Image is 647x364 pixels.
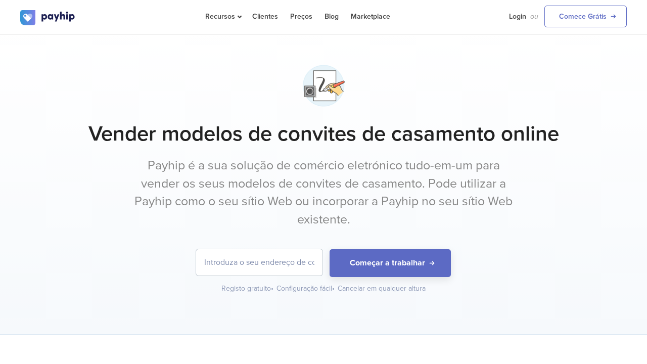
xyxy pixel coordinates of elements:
[20,10,76,25] img: logo.svg
[330,249,451,277] button: Começar a trabalhar
[20,121,627,147] h1: Vender modelos de convites de casamento online
[338,284,426,294] div: Cancelar em qualquer altura
[205,12,240,21] span: Recursos
[196,249,322,276] input: Introduza o seu endereço de correio eletrónico
[276,284,336,294] div: Configuração fácil
[134,157,513,229] p: Payhip é a sua solução de comércio eletrónico tudo-em-um para vender os seus modelos de convites ...
[271,284,273,293] span: •
[332,284,335,293] span: •
[221,284,274,294] div: Registo gratuito
[298,60,349,111] img: ink-drawing-2-wt78cd7qrpfpvabl25fff.png
[544,6,627,27] a: Comece Grátis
